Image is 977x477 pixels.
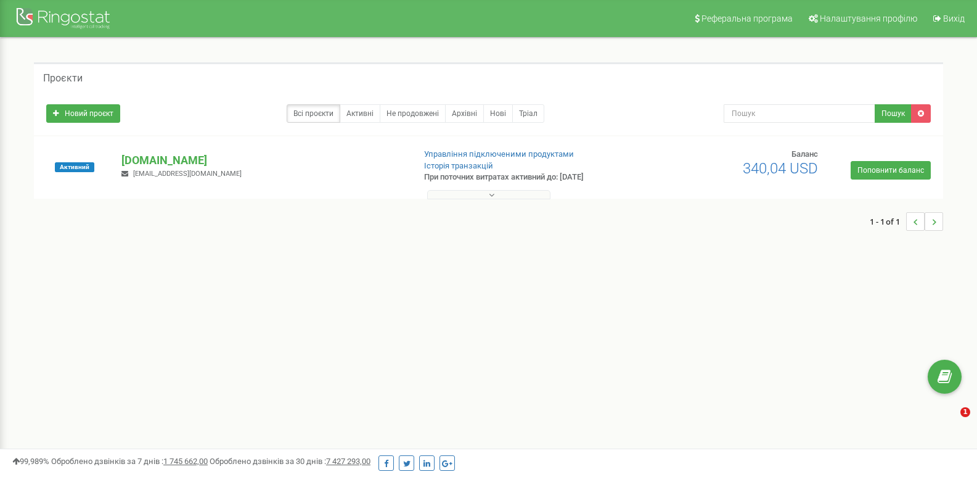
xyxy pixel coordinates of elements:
[121,152,404,168] p: [DOMAIN_NAME]
[935,407,965,437] iframe: Intercom live chat
[820,14,917,23] span: Налаштування профілю
[870,200,943,243] nav: ...
[12,457,49,466] span: 99,989%
[483,104,513,123] a: Нові
[424,172,631,183] p: При поточних витратах активний до: [DATE]
[326,457,370,466] u: 7 427 293,00
[210,457,370,466] span: Оброблено дзвінків за 30 днів :
[380,104,446,123] a: Не продовжені
[51,457,208,466] span: Оброблено дзвінків за 7 днів :
[701,14,793,23] span: Реферальна програма
[163,457,208,466] u: 1 745 662,00
[424,149,574,159] a: Управління підключеними продуктами
[55,162,94,172] span: Активний
[445,104,484,123] a: Архівні
[512,104,544,123] a: Тріал
[875,104,912,123] button: Пошук
[46,104,120,123] a: Новий проєкт
[287,104,340,123] a: Всі проєкти
[43,73,83,84] h5: Проєкти
[133,170,242,178] span: [EMAIL_ADDRESS][DOMAIN_NAME]
[851,161,931,180] a: Поповнити баланс
[791,149,818,159] span: Баланс
[960,407,970,417] span: 1
[424,161,493,170] a: Історія транзакцій
[943,14,965,23] span: Вихід
[870,212,906,231] span: 1 - 1 of 1
[743,160,818,177] span: 340,04 USD
[340,104,380,123] a: Активні
[724,104,875,123] input: Пошук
